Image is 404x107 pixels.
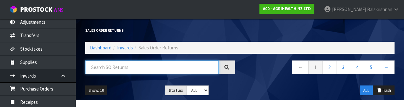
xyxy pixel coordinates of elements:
[245,60,395,76] nav: Page navigation
[350,60,364,74] a: 4
[332,6,366,12] span: [PERSON_NAME]
[85,85,107,96] button: Show: 10
[90,45,111,51] a: Dashboard
[367,6,392,12] span: Balakrishnan
[373,85,395,96] button: Trash
[292,60,309,74] a: ←
[139,45,178,51] span: Sales Order Returns
[259,4,314,14] a: A00 - AGRIHEALTH NZ LTD
[263,6,311,11] strong: A00 - AGRIHEALTH NZ LTD
[360,85,373,96] button: ALL
[322,60,336,74] a: 2
[117,45,133,51] a: Inwards
[85,28,235,32] h1: Sales Order Returns
[54,7,63,13] small: WMS
[378,60,395,74] a: →
[85,60,219,74] input: Search SO Returns
[308,60,323,74] a: 1
[364,60,378,74] a: 5
[169,88,183,93] strong: Status:
[336,60,350,74] a: 3
[9,5,17,13] img: cube-alt.png
[20,5,52,14] span: ProStock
